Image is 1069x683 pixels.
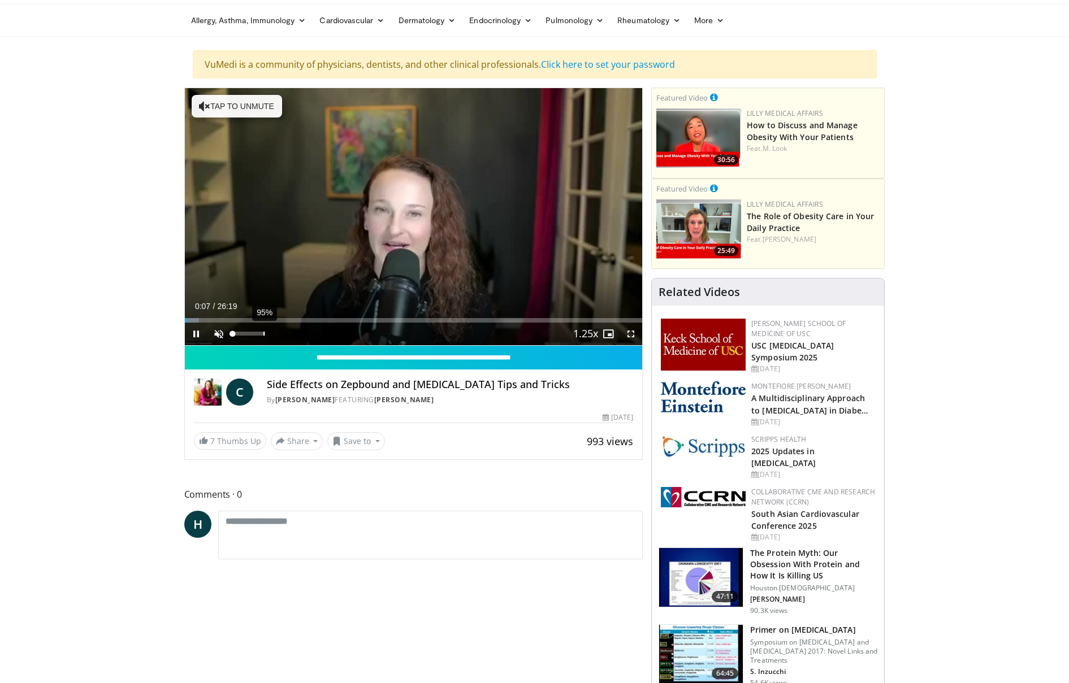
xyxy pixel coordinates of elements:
[267,379,633,391] h4: Side Effects on Zepbound and [MEDICAL_DATA] Tips and Tricks
[751,364,875,374] div: [DATE]
[539,9,611,32] a: Pulmonology
[656,184,708,194] small: Featured Video
[184,487,643,502] span: Comments 0
[185,323,207,345] button: Pause
[751,319,846,338] a: [PERSON_NAME] School of Medicine of USC
[661,381,746,412] img: b0142b4c-93a1-4b58-8f91-5265c282693c.png.150x105_q85_autocrop_double_scale_upscale_version-0.2.png
[195,302,210,311] span: 0:07
[714,155,738,165] span: 30:56
[185,318,643,323] div: Progress Bar
[587,434,633,448] span: 993 views
[656,93,708,103] small: Featured Video
[714,246,738,256] span: 25:49
[751,532,875,542] div: [DATE]
[207,323,230,345] button: Unmute
[541,58,675,71] a: Click here to set your password
[750,584,877,593] p: Houston [DEMOGRAPHIC_DATA]
[659,547,877,615] a: 47:11 The Protein Myth: Our Obsession With Protein and How It Is Killing US Houston [DEMOGRAPHIC_...
[751,340,834,363] a: USC [MEDICAL_DATA] Symposium 2025
[267,395,633,405] div: By FEATURING
[750,624,877,636] h3: Primer on [MEDICAL_DATA]
[751,469,875,480] div: [DATE]
[750,606,787,615] p: 90.3K views
[747,234,880,245] div: Feat.
[194,432,266,450] a: 7 Thumbs Up
[620,323,642,345] button: Fullscreen
[751,487,875,507] a: Collaborative CME and Research Network (CCRN)
[392,9,463,32] a: Dermatology
[750,595,877,604] p: [PERSON_NAME]
[747,120,858,142] a: How to Discuss and Manage Obesity With Your Patients
[327,432,385,450] button: Save to
[233,332,265,336] div: Volume Level
[747,143,880,154] div: Feat.
[184,511,211,538] a: H
[656,108,741,168] img: c98a6a29-1ea0-4bd5-8cf5-4d1e188984a7.png.150x105_q85_crop-smart_upscale.png
[193,50,877,79] div: VuMedi is a community of physicians, dentists, and other clinical professionals.
[374,395,434,404] a: [PERSON_NAME]
[656,199,741,259] a: 25:49
[751,508,859,531] a: South Asian Cardiovascular Conference 2025
[611,9,687,32] a: Rheumatology
[659,548,743,607] img: b7b8b05e-5021-418b-a89a-60a270e7cf82.150x105_q85_crop-smart_upscale.jpg
[659,285,740,299] h4: Related Videos
[210,436,215,446] span: 7
[271,432,323,450] button: Share
[750,547,877,581] h3: The Protein Myth: Our Obsession With Protein and How It Is Killing US
[192,95,282,118] button: Tap to unmute
[712,668,739,679] span: 64:45
[656,108,741,168] a: 30:56
[462,9,539,32] a: Endocrinology
[184,9,313,32] a: Allergy, Asthma, Immunology
[661,434,746,458] img: c9f2b0b7-b02a-4276-a72a-b0cbb4230bc1.jpg.150x105_q85_autocrop_double_scale_upscale_version-0.2.jpg
[750,638,877,665] p: Symposium on [MEDICAL_DATA] and [MEDICAL_DATA] 2017: Novel Links and Treatments
[763,143,787,153] a: M. Look
[751,393,868,415] a: A Multidisciplinary Approach to [MEDICAL_DATA] in Diabe…
[656,199,741,259] img: e1208b6b-349f-4914-9dd7-f97803bdbf1d.png.150x105_q85_crop-smart_upscale.png
[763,234,816,244] a: [PERSON_NAME]
[574,323,597,345] button: Playback Rate
[217,302,237,311] span: 26:19
[275,395,335,404] a: [PERSON_NAME]
[185,88,643,346] video-js: Video Player
[603,412,633,423] div: [DATE]
[750,667,877,676] p: S. Inzucchi
[712,591,739,602] span: 47:11
[747,108,823,118] a: Lilly Medical Affairs
[751,417,875,427] div: [DATE]
[687,9,731,32] a: More
[751,381,851,391] a: Montefiore [PERSON_NAME]
[194,379,222,406] img: Dr. Carolynn Francavilla
[226,379,253,406] a: C
[747,199,823,209] a: Lilly Medical Affairs
[661,319,746,371] img: 7b941f1f-d101-407a-8bfa-07bd47db01ba.png.150x105_q85_autocrop_double_scale_upscale_version-0.2.jpg
[751,434,806,444] a: Scripps Health
[661,487,746,507] img: a04ee3ba-8487-4636-b0fb-5e8d268f3737.png.150x105_q85_autocrop_double_scale_upscale_version-0.2.png
[747,211,874,233] a: The Role of Obesity Care in Your Daily Practice
[597,323,620,345] button: Enable picture-in-picture mode
[751,446,816,468] a: 2025 Updates in [MEDICAL_DATA]
[313,9,391,32] a: Cardiovascular
[213,302,215,311] span: /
